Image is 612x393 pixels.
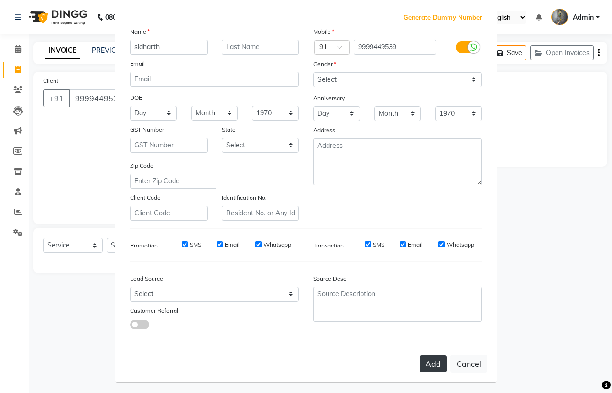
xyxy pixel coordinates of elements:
[222,193,267,202] label: Identification No.
[190,240,201,249] label: SMS
[130,193,161,202] label: Client Code
[130,161,153,170] label: Zip Code
[130,72,299,87] input: Email
[263,240,291,249] label: Whatsapp
[313,126,335,135] label: Address
[222,40,299,55] input: Last Name
[130,27,150,36] label: Name
[408,240,423,249] label: Email
[130,138,208,153] input: GST Number
[130,40,208,55] input: First Name
[354,40,437,55] input: Mobile
[222,125,236,134] label: State
[373,240,384,249] label: SMS
[130,274,163,283] label: Lead Source
[313,27,334,36] label: Mobile
[225,240,240,249] label: Email
[130,125,164,134] label: GST Number
[130,59,145,68] label: Email
[420,355,447,372] button: Add
[130,174,216,189] input: Enter Zip Code
[447,240,474,249] label: Whatsapp
[313,241,344,250] label: Transaction
[313,94,345,102] label: Anniversary
[404,13,482,22] span: Generate Dummy Number
[313,60,336,68] label: Gender
[130,241,158,250] label: Promotion
[130,206,208,221] input: Client Code
[313,274,346,283] label: Source Desc
[222,206,299,221] input: Resident No. or Any Id
[130,306,178,315] label: Customer Referral
[450,355,487,373] button: Cancel
[130,93,142,102] label: DOB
